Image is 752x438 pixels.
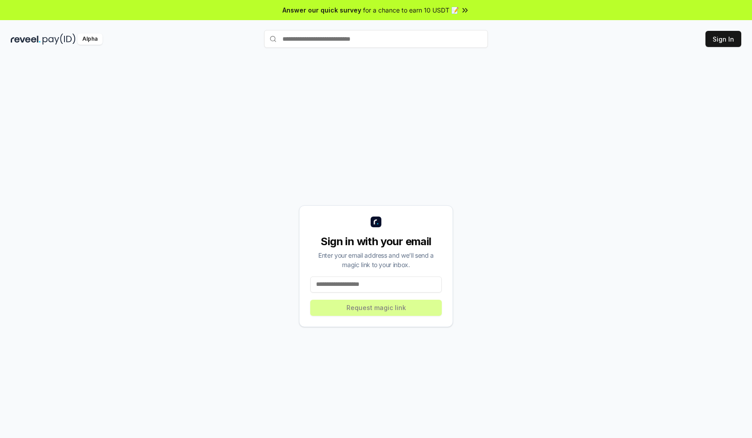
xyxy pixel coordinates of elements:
[363,5,459,15] span: for a chance to earn 10 USDT 📝
[282,5,361,15] span: Answer our quick survey
[43,34,76,45] img: pay_id
[77,34,103,45] div: Alpha
[11,34,41,45] img: reveel_dark
[310,251,442,269] div: Enter your email address and we’ll send a magic link to your inbox.
[371,217,381,227] img: logo_small
[310,234,442,249] div: Sign in with your email
[705,31,741,47] button: Sign In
